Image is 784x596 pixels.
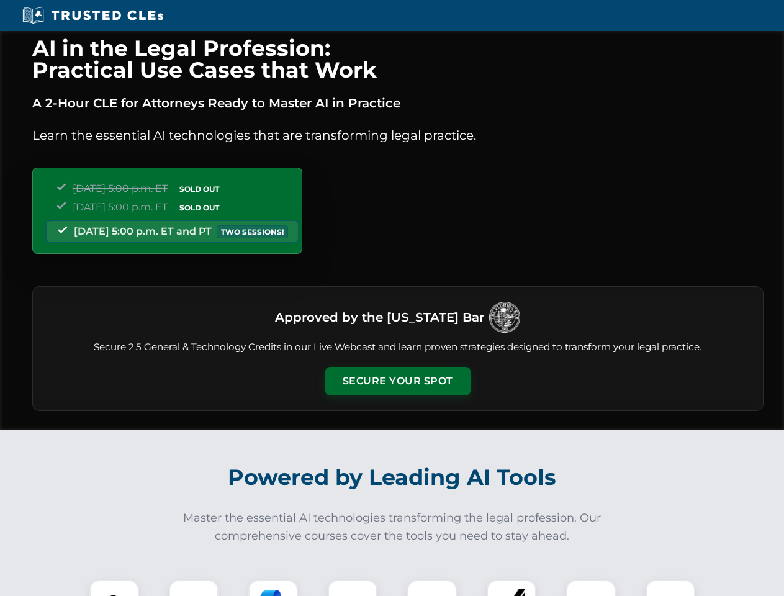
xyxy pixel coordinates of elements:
button: Secure Your Spot [325,367,471,395]
span: [DATE] 5:00 p.m. ET [73,201,168,213]
h1: AI in the Legal Profession: Practical Use Cases that Work [32,37,764,81]
p: A 2-Hour CLE for Attorneys Ready to Master AI in Practice [32,93,764,113]
span: SOLD OUT [175,183,223,196]
span: [DATE] 5:00 p.m. ET [73,183,168,194]
h2: Powered by Leading AI Tools [48,456,736,499]
img: Trusted CLEs [19,6,167,25]
img: Logo [489,302,520,333]
p: Master the essential AI technologies transforming the legal profession. Our comprehensive courses... [175,509,610,545]
p: Learn the essential AI technologies that are transforming legal practice. [32,125,764,145]
span: SOLD OUT [175,201,223,214]
p: Secure 2.5 General & Technology Credits in our Live Webcast and learn proven strategies designed ... [48,340,748,354]
h3: Approved by the [US_STATE] Bar [275,306,484,328]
